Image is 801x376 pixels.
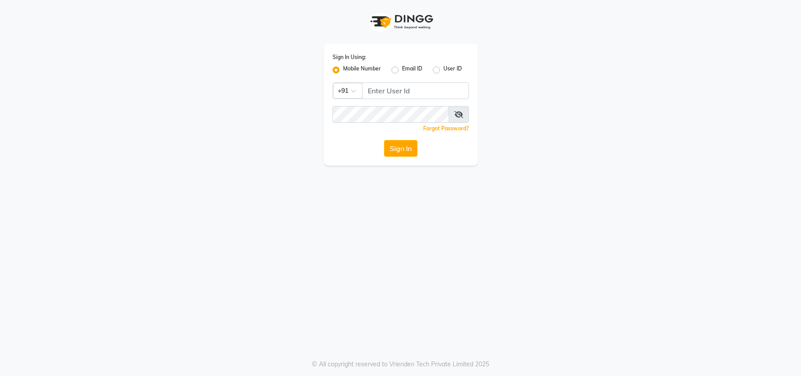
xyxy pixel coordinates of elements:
[402,65,422,75] label: Email ID
[333,53,366,61] label: Sign In Using:
[423,125,469,132] a: Forgot Password?
[362,82,469,99] input: Username
[384,140,417,157] button: Sign In
[343,65,381,75] label: Mobile Number
[366,9,436,35] img: logo1.svg
[333,106,449,123] input: Username
[443,65,462,75] label: User ID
